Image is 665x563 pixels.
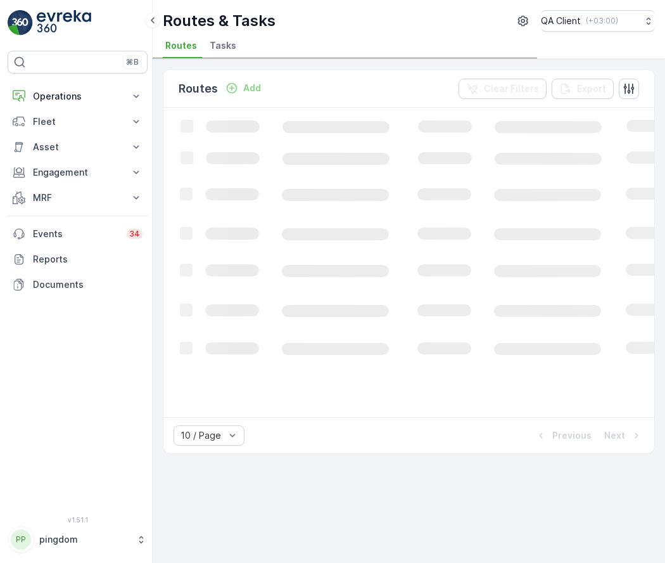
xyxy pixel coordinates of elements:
[459,79,547,99] button: Clear Filters
[33,228,119,240] p: Events
[8,247,148,272] a: Reports
[11,529,31,550] div: PP
[220,81,266,96] button: Add
[577,82,606,95] p: Export
[603,428,644,443] button: Next
[33,115,122,128] p: Fleet
[165,39,197,52] span: Routes
[37,10,91,36] img: logo_light-DOdMpM7g.png
[8,134,148,160] button: Asset
[8,109,148,134] button: Fleet
[210,39,236,52] span: Tasks
[33,141,122,153] p: Asset
[552,429,592,442] p: Previous
[33,90,122,103] p: Operations
[126,57,139,67] p: ⌘B
[8,185,148,210] button: MRF
[8,84,148,109] button: Operations
[533,428,593,443] button: Previous
[33,191,122,204] p: MRF
[39,533,130,546] p: pingdom
[8,221,148,247] a: Events34
[541,10,655,32] button: QA Client(+03:00)
[33,166,122,179] p: Engagement
[8,10,33,36] img: logo
[129,229,140,239] p: 34
[179,80,218,98] p: Routes
[552,79,614,99] button: Export
[163,11,275,31] p: Routes & Tasks
[33,278,142,291] p: Documents
[243,82,261,94] p: Add
[541,15,581,27] p: QA Client
[8,526,148,553] button: PPpingdom
[8,160,148,185] button: Engagement
[8,516,148,524] span: v 1.51.1
[604,429,625,442] p: Next
[484,82,539,95] p: Clear Filters
[33,253,142,266] p: Reports
[8,272,148,297] a: Documents
[586,16,618,26] p: ( +03:00 )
